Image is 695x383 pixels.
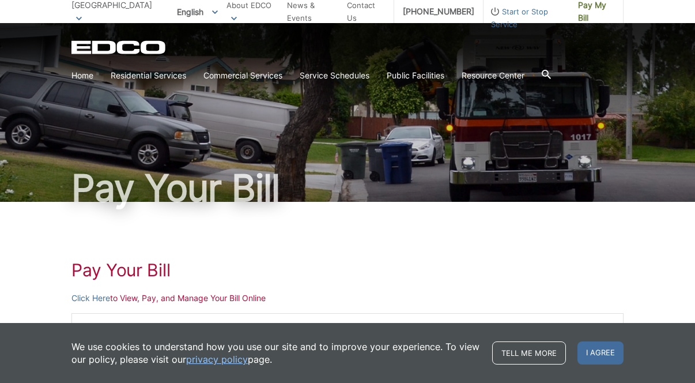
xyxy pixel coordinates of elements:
[300,69,369,82] a: Service Schedules
[71,170,624,206] h1: Pay Your Bill
[186,353,248,366] a: privacy policy
[71,260,624,280] h1: Pay Your Bill
[71,292,110,305] a: Click Here
[71,69,93,82] a: Home
[462,69,524,82] a: Resource Center
[492,341,566,365] a: Tell me more
[203,69,282,82] a: Commercial Services
[111,69,186,82] a: Residential Services
[387,69,444,82] a: Public Facilities
[71,292,624,305] p: to View, Pay, and Manage Your Bill Online
[71,40,167,54] a: EDCD logo. Return to the homepage.
[577,341,624,365] span: I agree
[71,340,481,366] p: We use cookies to understand how you use our site and to improve your experience. To view our pol...
[168,2,226,21] span: English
